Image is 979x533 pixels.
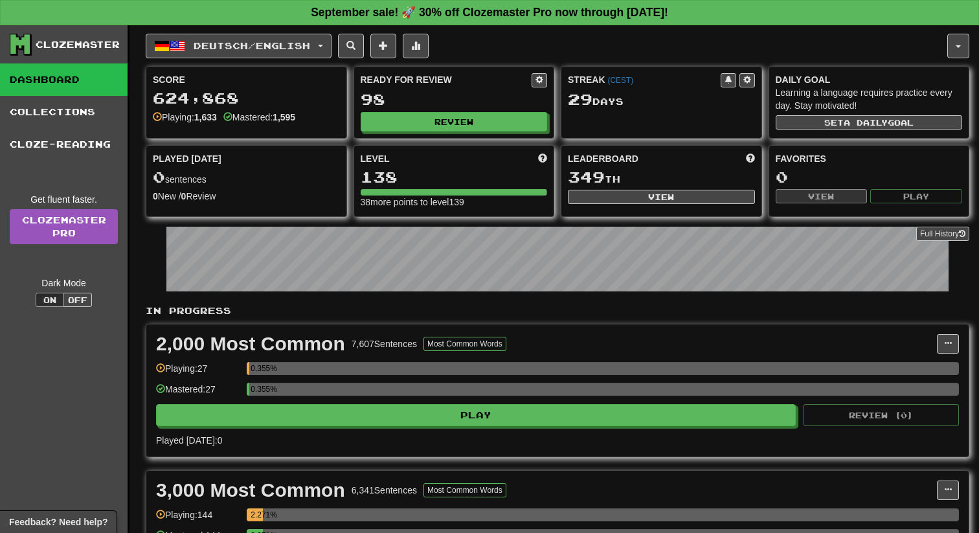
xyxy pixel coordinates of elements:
span: a daily [844,118,888,127]
div: 7,607 Sentences [352,337,417,350]
button: Add sentence to collection [370,34,396,58]
div: Ready for Review [361,73,532,86]
button: Seta dailygoal [776,115,963,130]
div: New / Review [153,190,340,203]
div: 6,341 Sentences [352,484,417,497]
p: In Progress [146,304,969,317]
div: 624,868 [153,90,340,106]
a: (CEST) [607,76,633,85]
div: Dark Mode [10,277,118,289]
button: Most Common Words [423,337,506,351]
div: 98 [361,91,548,108]
div: Learning a language requires practice every day. Stay motivated! [776,86,963,112]
div: 38 more points to level 139 [361,196,548,209]
div: 138 [361,169,548,185]
button: Play [156,404,796,426]
button: Most Common Words [423,483,506,497]
span: Played [DATE] [153,152,221,165]
button: On [36,293,64,307]
strong: 0 [181,191,186,201]
span: Level [361,152,390,165]
span: Leaderboard [568,152,638,165]
div: Favorites [776,152,963,165]
strong: 1,633 [194,112,217,122]
button: Review [361,112,548,131]
button: Off [63,293,92,307]
div: Clozemaster [36,38,120,51]
strong: 1,595 [273,112,295,122]
strong: September sale! 🚀 30% off Clozemaster Pro now through [DATE]! [311,6,668,19]
div: Streak [568,73,721,86]
button: More stats [403,34,429,58]
button: Full History [916,227,969,241]
span: This week in points, UTC [746,152,755,165]
div: Day s [568,91,755,108]
button: Search sentences [338,34,364,58]
span: Deutsch / English [194,40,310,51]
button: View [568,190,755,204]
strong: 0 [153,191,158,201]
div: th [568,169,755,186]
button: Play [870,189,962,203]
div: 3,000 Most Common [156,481,345,500]
div: Playing: 27 [156,362,240,383]
div: 0 [776,169,963,185]
span: 29 [568,90,592,108]
span: Open feedback widget [9,516,107,528]
span: 0 [153,168,165,186]
div: 2,000 Most Common [156,334,345,354]
button: Review (0) [804,404,959,426]
span: Score more points to level up [538,152,547,165]
button: Deutsch/English [146,34,332,58]
span: 349 [568,168,605,186]
button: View [776,189,868,203]
div: 2.271% [251,508,263,521]
div: sentences [153,169,340,186]
div: Daily Goal [776,73,963,86]
div: Score [153,73,340,86]
a: ClozemasterPro [10,209,118,244]
div: Playing: [153,111,217,124]
div: Playing: 144 [156,508,240,530]
div: Mastered: 27 [156,383,240,404]
span: Played [DATE]: 0 [156,435,222,446]
div: Mastered: [223,111,295,124]
div: Get fluent faster. [10,193,118,206]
